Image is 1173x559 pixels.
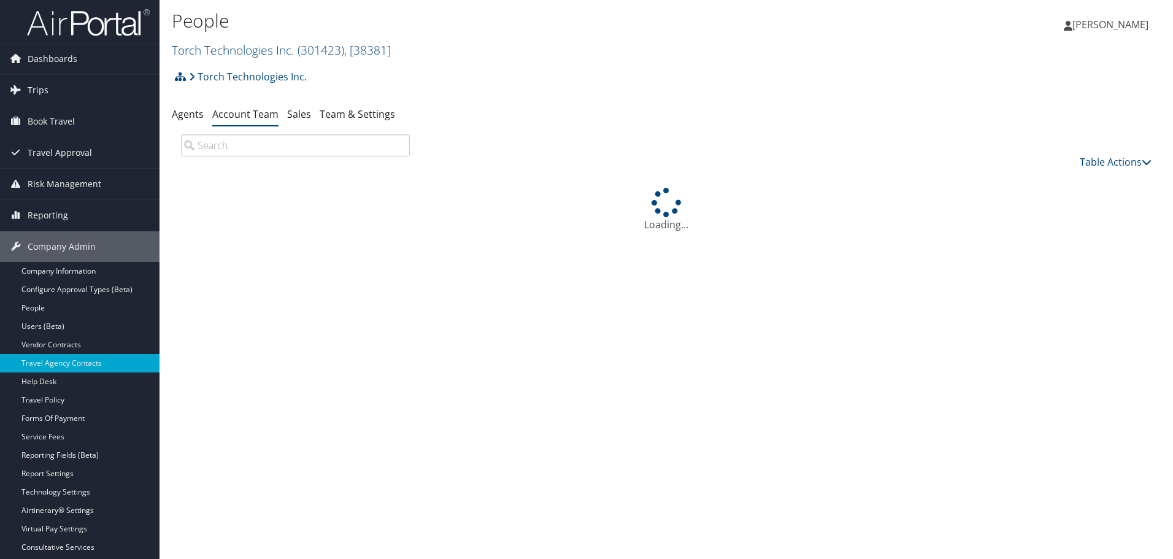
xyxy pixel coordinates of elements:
a: Torch Technologies Inc. [172,42,391,58]
h1: People [172,8,831,34]
input: Search [181,134,410,156]
div: Loading... [172,188,1161,232]
span: Trips [28,75,48,106]
a: Sales [287,107,311,121]
a: Table Actions [1080,155,1152,169]
a: [PERSON_NAME] [1064,6,1161,43]
span: [PERSON_NAME] [1072,18,1148,31]
img: airportal-logo.png [27,8,150,37]
a: Account Team [212,107,279,121]
span: Dashboards [28,44,77,74]
a: Team & Settings [320,107,395,121]
a: Agents [172,107,204,121]
span: ( 301423 ) [298,42,344,58]
span: , [ 38381 ] [344,42,391,58]
span: Risk Management [28,169,101,199]
span: Travel Approval [28,137,92,168]
a: Torch Technologies Inc. [189,64,307,89]
span: Book Travel [28,106,75,137]
span: Company Admin [28,231,96,262]
span: Reporting [28,200,68,231]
